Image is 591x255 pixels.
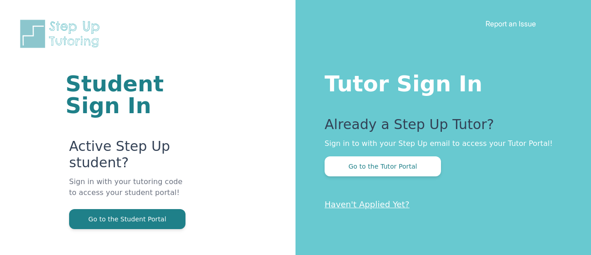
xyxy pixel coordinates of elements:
a: Go to the Student Portal [69,215,185,223]
p: Sign in to with your Step Up email to access your Tutor Portal! [325,138,555,149]
a: Report an Issue [486,19,536,28]
p: Active Step Up student? [69,138,186,176]
p: Sign in with your tutoring code to access your student portal! [69,176,186,209]
button: Go to the Tutor Portal [325,156,441,176]
a: Go to the Tutor Portal [325,162,441,170]
h1: Student Sign In [65,73,186,116]
img: Step Up Tutoring horizontal logo [18,18,105,50]
p: Already a Step Up Tutor? [325,116,555,138]
a: Haven't Applied Yet? [325,200,410,209]
button: Go to the Student Portal [69,209,185,229]
h1: Tutor Sign In [325,69,555,95]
